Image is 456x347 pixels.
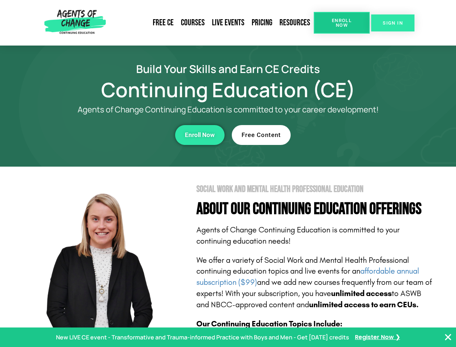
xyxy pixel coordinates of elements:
h4: About Our Continuing Education Offerings [196,201,434,217]
p: We offer a variety of Social Work and Mental Health Professional continuing education topics and ... [196,255,434,310]
a: Resources [276,14,314,31]
a: Register Now ❯ [355,332,400,343]
a: Enroll Now [175,125,225,145]
h1: Continuing Education (CE) [22,81,434,98]
b: Our Continuing Education Topics Include: [196,319,342,329]
button: Close Banner [444,333,452,342]
b: unlimited access [331,289,392,298]
a: Pricing [248,14,276,31]
span: SIGN IN [383,21,403,25]
p: New LIVE CE event - Transformative and Trauma-informed Practice with Boys and Men - Get [DATE] cr... [56,332,349,343]
a: Live Events [208,14,248,31]
a: Free CE [149,14,177,31]
nav: Menu [109,14,314,31]
h2: Build Your Skills and Earn CE Credits [22,64,434,74]
span: Free Content [242,132,281,138]
h2: Social Work and Mental Health Professional Education [196,185,434,194]
p: Agents of Change Continuing Education is committed to your career development! [51,105,405,114]
b: unlimited access to earn CEUs. [309,300,419,309]
span: Agents of Change Continuing Education is committed to your continuing education needs! [196,225,400,246]
a: Enroll Now [314,12,370,34]
a: Free Content [232,125,291,145]
span: Enroll Now [325,18,358,27]
a: Courses [177,14,208,31]
span: Enroll Now [185,132,215,138]
a: SIGN IN [371,14,414,31]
